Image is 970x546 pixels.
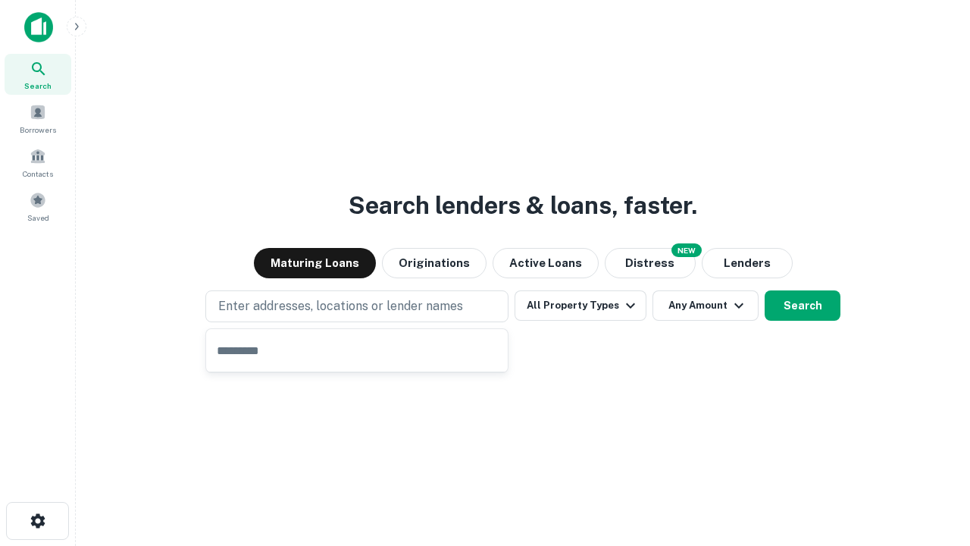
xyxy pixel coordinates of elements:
p: Enter addresses, locations or lender names [218,297,463,315]
button: Originations [382,248,487,278]
button: Search [765,290,840,321]
button: Enter addresses, locations or lender names [205,290,508,322]
button: Search distressed loans with lien and other non-mortgage details. [605,248,696,278]
h3: Search lenders & loans, faster. [349,187,697,224]
button: Lenders [702,248,793,278]
a: Contacts [5,142,71,183]
a: Search [5,54,71,95]
button: All Property Types [515,290,646,321]
button: Any Amount [652,290,759,321]
a: Saved [5,186,71,227]
img: capitalize-icon.png [24,12,53,42]
span: Saved [27,212,49,224]
button: Maturing Loans [254,248,376,278]
span: Borrowers [20,124,56,136]
div: NEW [671,243,702,257]
a: Borrowers [5,98,71,139]
iframe: Chat Widget [894,425,970,497]
span: Search [24,80,52,92]
button: Active Loans [493,248,599,278]
span: Contacts [23,168,53,180]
